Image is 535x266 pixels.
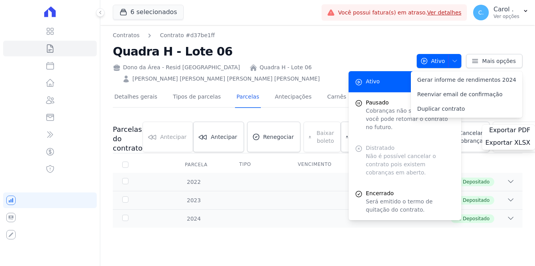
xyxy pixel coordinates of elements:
span: C. [478,10,484,15]
th: Valor [347,156,405,173]
p: Carol . [493,5,519,13]
span: Ativo [420,54,445,68]
nav: Breadcrumb [113,31,410,40]
a: Exportar PDF [489,126,532,136]
span: Encerrado [366,189,455,198]
p: Será emitido o termo de quitação do contrato. [366,198,455,214]
a: Antecipar [193,122,244,152]
a: Parcelas [235,87,261,108]
a: Renegociar [247,122,301,152]
a: Carnês [325,87,348,108]
span: Pausado [366,99,455,107]
span: Ativo [366,77,380,86]
span: Exportar XLSX [485,139,530,147]
span: Antecipar [211,133,237,141]
a: Detalhes gerais [113,87,159,108]
a: Gerar informe de rendimentos 2024 [411,73,522,87]
nav: Breadcrumb [113,31,215,40]
span: Cancelar Cobrança [454,129,483,145]
a: Exportar XLSX [485,139,532,148]
a: Tipos de parcelas [172,87,222,108]
span: Depositado [463,215,490,222]
a: Quadra H - Lote 06 [260,63,312,72]
h2: Quadra H - Lote 06 [113,43,410,60]
button: C. Carol . Ver opções [467,2,535,23]
button: Pausado Cobranças não serão geradas e você pode retomar o contrato no futuro. [349,92,461,138]
div: Dono da Área - Resid [GEOGRAPHIC_DATA] [113,63,240,72]
span: Depositado [463,197,490,204]
a: Antecipações [273,87,313,108]
span: Depositado [463,178,490,185]
button: Ativo [417,54,462,68]
a: Cancelar Cobrança [441,122,490,152]
a: Encerrado Será emitido o termo de quitação do contrato. [349,183,461,220]
th: Tipo [230,156,288,173]
a: Ver detalhes [427,9,461,16]
span: Exportar PDF [489,126,530,134]
p: Ver opções [493,13,519,20]
a: Reenviar email de confirmação [411,87,522,102]
span: Mais opções [482,57,516,65]
span: Você possui fatura(s) em atraso. [338,9,461,17]
a: [PERSON_NAME] [PERSON_NAME] [PERSON_NAME] [PERSON_NAME] [132,75,320,83]
button: 6 selecionados [113,5,184,20]
a: Baixar boleto [341,122,389,152]
a: Contratos [113,31,139,40]
a: Contrato #d37be1ff [160,31,215,40]
div: Parcela [175,157,217,173]
a: Mais opções [466,54,522,68]
th: Vencimento [288,156,347,173]
a: Duplicar contrato [411,102,522,116]
h3: Parcelas do contrato [113,125,143,153]
span: Renegociar [263,133,294,141]
p: Cobranças não serão geradas e você pode retomar o contrato no futuro. [366,107,455,131]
